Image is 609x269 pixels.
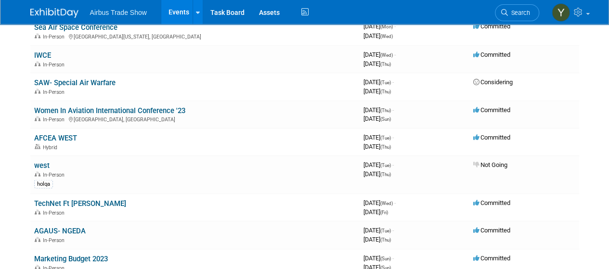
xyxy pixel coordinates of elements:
span: In-Person [43,237,67,243]
span: In-Person [43,209,67,216]
img: In-Person Event [35,116,40,121]
span: (Thu) [380,144,391,149]
span: (Tue) [380,135,391,140]
span: (Tue) [380,79,391,85]
span: In-Person [43,171,67,178]
a: Sea Air Space Conference [34,23,117,31]
span: (Sun) [380,116,391,121]
span: [DATE] [363,142,391,150]
span: [DATE] [363,87,391,94]
span: - [392,133,394,141]
span: [DATE] [363,226,394,233]
span: Committed [473,133,510,141]
span: In-Person [43,89,67,95]
span: (Thu) [380,107,391,113]
span: - [394,199,396,206]
span: (Thu) [380,89,391,94]
div: [GEOGRAPHIC_DATA][US_STATE], [GEOGRAPHIC_DATA] [34,32,356,39]
span: (Mon) [380,24,393,29]
span: Committed [473,254,510,261]
span: [DATE] [363,235,391,243]
a: west [34,161,50,169]
span: - [394,23,396,30]
a: Search [495,4,539,21]
img: In-Person Event [35,171,40,176]
span: (Sun) [380,256,391,261]
span: [DATE] [363,115,391,122]
span: In-Person [43,33,67,39]
span: In-Person [43,116,67,122]
span: [DATE] [363,23,396,30]
span: Committed [473,23,510,30]
a: AGAUS- NGEDA [34,226,86,235]
a: SAW- Special Air Warfare [34,78,116,87]
span: - [392,78,394,85]
span: - [392,161,394,168]
span: - [392,226,394,233]
span: - [394,51,396,58]
span: Search [508,9,530,16]
span: [DATE] [363,51,396,58]
span: (Fri) [380,209,388,215]
span: (Wed) [380,52,393,57]
span: [DATE] [363,106,394,113]
span: [DATE] [363,32,393,39]
span: Committed [473,199,510,206]
div: [GEOGRAPHIC_DATA], [GEOGRAPHIC_DATA] [34,115,356,122]
span: (Tue) [380,162,391,167]
a: AFCEA WEST [34,133,77,142]
span: (Wed) [380,33,393,38]
a: IWCE [34,51,51,59]
span: (Thu) [380,61,391,66]
span: Committed [473,51,510,58]
span: (Thu) [380,171,391,177]
span: - [392,106,394,113]
span: Committed [473,226,510,233]
a: Marketing Budget 2023 [34,254,108,263]
span: Not Going [473,161,507,168]
span: In-Person [43,61,67,67]
a: Women In Aviation International Conference '23 [34,106,185,115]
div: holqa [34,179,53,188]
img: Hybrid Event [35,144,40,149]
span: Hybrid [43,144,60,150]
img: In-Person Event [35,209,40,214]
span: (Wed) [380,200,393,205]
span: Considering [473,78,513,85]
span: [DATE] [363,60,391,67]
span: [DATE] [363,78,394,85]
img: In-Person Event [35,89,40,93]
span: - [392,254,394,261]
img: Yolanda Bauza [552,3,570,22]
span: [DATE] [363,170,391,177]
img: In-Person Event [35,237,40,242]
img: In-Person Event [35,61,40,66]
span: (Tue) [380,228,391,233]
a: TechNet Ft [PERSON_NAME] [34,199,126,207]
span: Airbus Trade Show [90,9,147,16]
img: ExhibitDay [30,8,78,18]
img: In-Person Event [35,33,40,38]
span: [DATE] [363,208,388,215]
span: Committed [473,106,510,113]
span: [DATE] [363,199,396,206]
span: (Thu) [380,237,391,242]
span: [DATE] [363,161,394,168]
span: [DATE] [363,133,394,141]
span: [DATE] [363,254,394,261]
